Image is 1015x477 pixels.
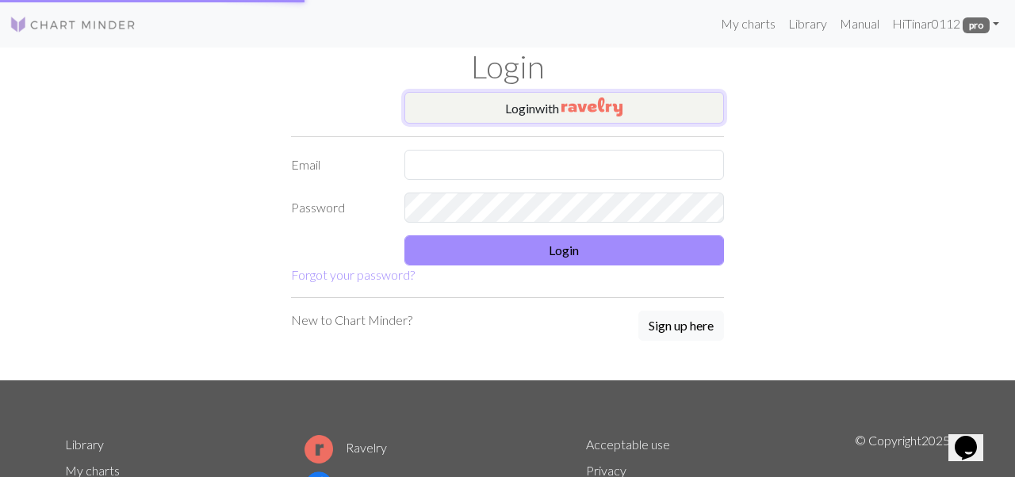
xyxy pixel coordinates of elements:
[638,311,724,341] button: Sign up here
[833,8,886,40] a: Manual
[948,414,999,461] iframe: chat widget
[561,97,622,116] img: Ravelry
[65,437,104,452] a: Library
[304,435,333,464] img: Ravelry logo
[10,15,136,34] img: Logo
[638,311,724,342] a: Sign up here
[282,193,395,223] label: Password
[56,48,959,86] h1: Login
[404,235,725,265] button: Login
[404,92,725,124] button: Loginwith
[782,8,833,40] a: Library
[304,440,387,455] a: Ravelry
[963,17,990,33] span: pro
[291,311,412,330] p: New to Chart Minder?
[586,437,670,452] a: Acceptable use
[291,267,415,282] a: Forgot your password?
[714,8,782,40] a: My charts
[282,150,395,180] label: Email
[886,8,1005,40] a: HiTinar0112 pro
